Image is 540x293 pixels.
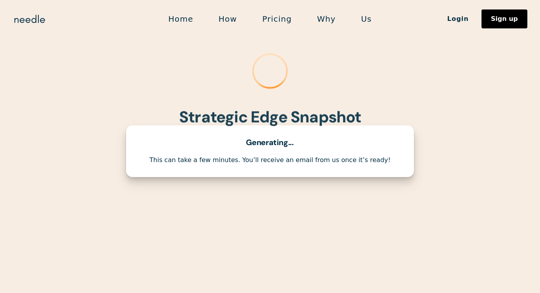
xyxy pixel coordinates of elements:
a: Pricing [249,11,304,27]
div: Generating... [246,138,295,147]
a: Why [304,11,348,27]
a: Us [348,11,384,27]
div: This can take a few minutes. You’ll receive an email from us once it’s ready! [136,156,404,164]
a: Home [156,11,206,27]
strong: Strategic Edge Snapshot [179,106,361,127]
div: Sign up [491,16,518,22]
a: Login [434,12,481,26]
a: How [206,11,250,27]
a: Sign up [481,9,527,28]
